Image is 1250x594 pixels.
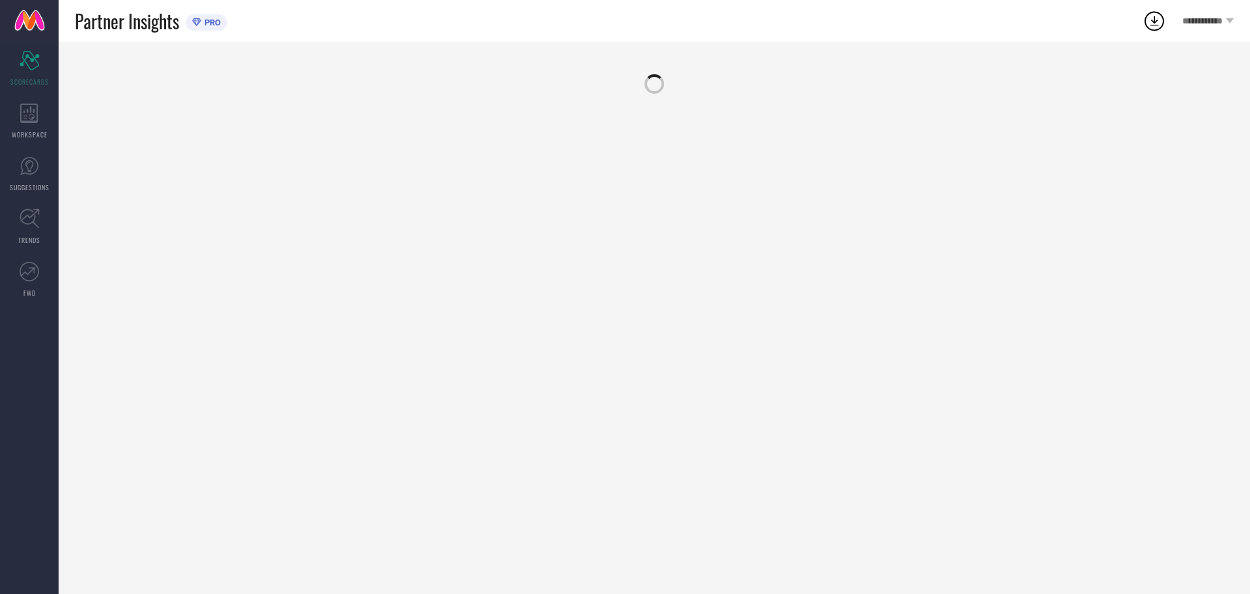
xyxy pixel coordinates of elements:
[10,77,49,87] span: SCORECARDS
[18,235,40,245] span: TRENDS
[75,8,179,35] span: Partner Insights
[10,182,49,192] span: SUGGESTIONS
[12,130,48,139] span: WORKSPACE
[23,288,36,298] span: FWD
[201,18,221,27] span: PRO
[1143,9,1166,33] div: Open download list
